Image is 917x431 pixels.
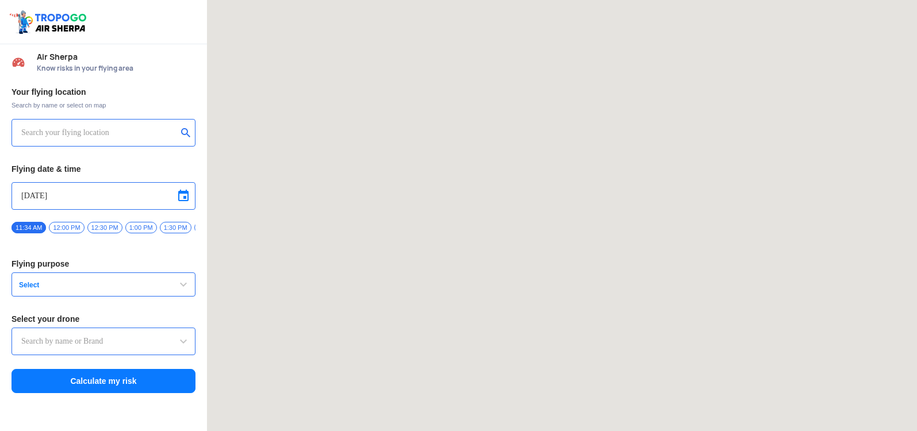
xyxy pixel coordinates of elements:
[11,101,195,110] span: Search by name or select on map
[14,280,158,290] span: Select
[11,369,195,393] button: Calculate my risk
[21,189,186,203] input: Select Date
[21,126,177,140] input: Search your flying location
[11,88,195,96] h3: Your flying location
[160,222,191,233] span: 1:30 PM
[194,222,226,233] span: 2:00 PM
[11,260,195,268] h3: Flying purpose
[11,222,46,233] span: 11:34 AM
[87,222,122,233] span: 12:30 PM
[125,222,157,233] span: 1:00 PM
[11,272,195,297] button: Select
[9,9,90,35] img: ic_tgdronemaps.svg
[11,315,195,323] h3: Select your drone
[37,52,195,61] span: Air Sherpa
[11,55,25,69] img: Risk Scores
[21,334,186,348] input: Search by name or Brand
[11,165,195,173] h3: Flying date & time
[37,64,195,73] span: Know risks in your flying area
[49,222,84,233] span: 12:00 PM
